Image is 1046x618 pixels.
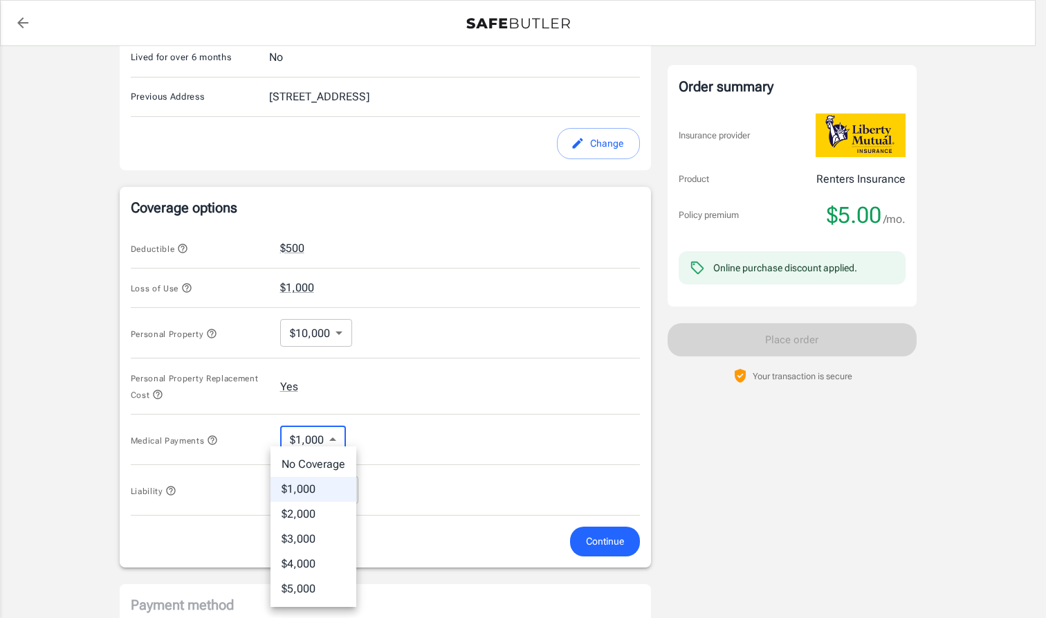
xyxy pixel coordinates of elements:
li: No Coverage [270,452,356,477]
li: $5,000 [270,576,356,601]
li: $4,000 [270,552,356,576]
li: $1,000 [270,477,356,502]
li: $3,000 [270,527,356,552]
li: $2,000 [270,502,356,527]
